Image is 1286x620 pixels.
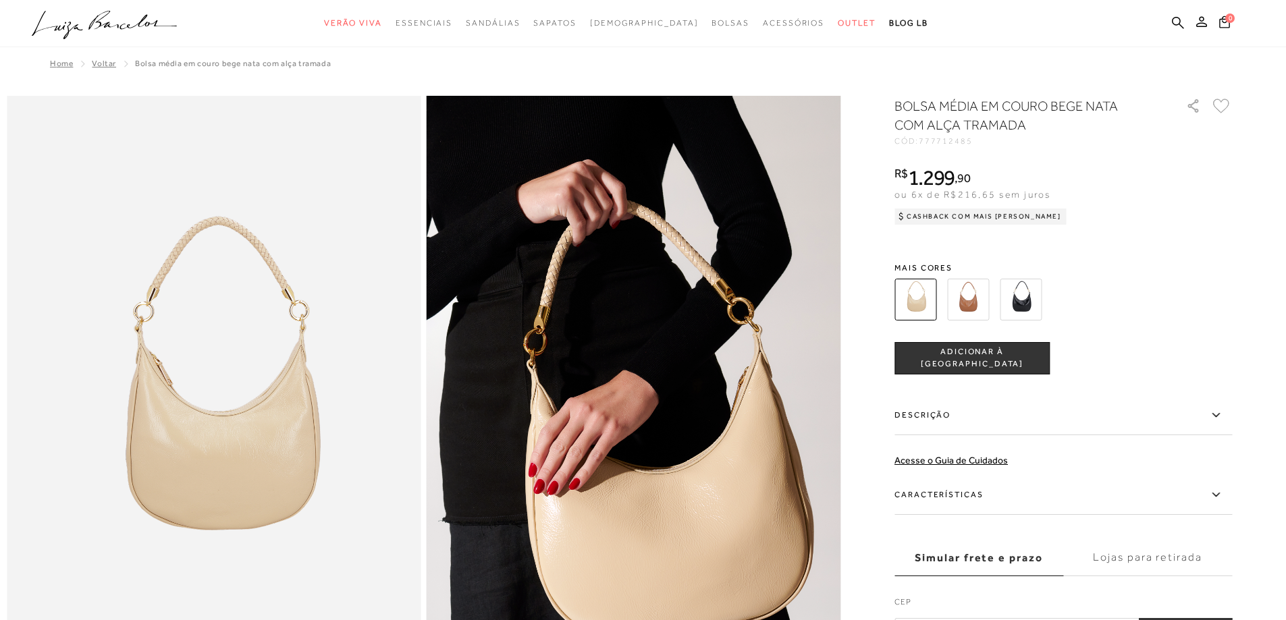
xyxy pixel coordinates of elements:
button: ADICIONAR À [GEOGRAPHIC_DATA] [894,342,1050,374]
span: Outlet [838,18,876,28]
span: Sandálias [466,18,520,28]
span: Verão Viva [324,18,382,28]
span: Mais cores [894,264,1232,272]
span: Bolsas [712,18,749,28]
a: Voltar [92,59,116,68]
span: Acessórios [763,18,824,28]
span: Sapatos [533,18,576,28]
span: 0 [1225,13,1235,23]
a: categoryNavScreenReaderText [466,11,520,36]
img: BOLSA MÉDIA EM COURO BEGE NATA COM ALÇA TRAMADA [894,279,936,320]
img: BOLSA MÉDIA EM COURO PRETO COM ALÇA TRAMADA [1000,279,1042,320]
img: BOLSA MÉDIA EM COURO MARROM CARAMELO COM ALÇA TRAMADA [947,279,989,320]
div: Cashback com Mais [PERSON_NAME] [894,208,1067,225]
button: 0 [1215,15,1234,33]
span: [DEMOGRAPHIC_DATA] [590,18,699,28]
i: , [955,172,970,184]
label: CEP [894,596,1232,615]
span: 1.299 [908,165,955,190]
span: BLOG LB [889,18,928,28]
div: CÓD: [894,137,1164,145]
h1: BOLSA MÉDIA EM COURO BEGE NATA COM ALÇA TRAMADA [894,96,1148,134]
a: categoryNavScreenReaderText [838,11,876,36]
span: BOLSA MÉDIA EM COURO BEGE NATA COM ALÇA TRAMADA [135,59,331,68]
label: Simular frete e prazo [894,540,1063,576]
i: R$ [894,167,908,179]
label: Lojas para retirada [1063,540,1232,576]
span: 90 [957,171,970,185]
a: BLOG LB [889,11,928,36]
a: categoryNavScreenReaderText [324,11,382,36]
label: Características [894,476,1232,515]
a: categoryNavScreenReaderText [533,11,576,36]
label: Descrição [894,396,1232,435]
a: Home [50,59,73,68]
a: categoryNavScreenReaderText [763,11,824,36]
span: ou 6x de R$216,65 sem juros [894,189,1050,200]
a: noSubCategoriesText [590,11,699,36]
a: Acesse o Guia de Cuidados [894,455,1008,466]
a: categoryNavScreenReaderText [712,11,749,36]
span: Essenciais [396,18,452,28]
span: ADICIONAR À [GEOGRAPHIC_DATA] [895,346,1049,370]
a: categoryNavScreenReaderText [396,11,452,36]
span: 777712485 [919,136,973,146]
